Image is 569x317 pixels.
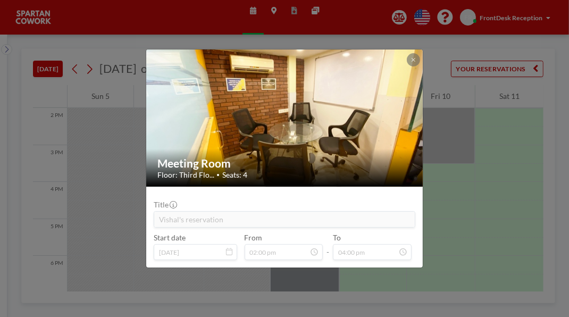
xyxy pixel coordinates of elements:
[222,170,247,179] span: Seats: 4
[245,233,262,242] label: From
[154,212,415,228] input: (No title)
[154,200,176,209] label: Title
[333,233,341,242] label: To
[157,156,413,170] h2: Meeting Room
[217,171,220,178] span: •
[327,237,329,257] span: -
[157,170,214,179] span: Floor: Third Flo...
[154,233,186,242] label: Start date
[146,14,423,222] img: 537.jpg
